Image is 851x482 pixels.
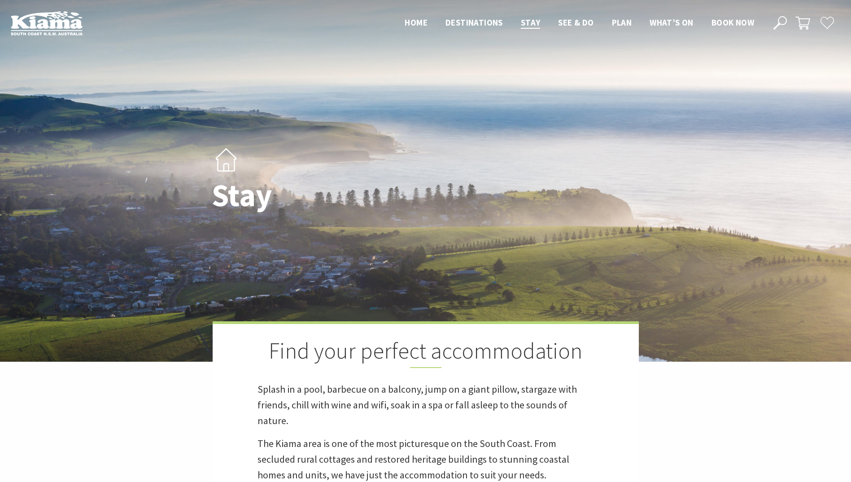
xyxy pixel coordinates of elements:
[650,17,694,28] span: What’s On
[711,17,754,28] span: Book now
[396,16,763,31] nav: Main Menu
[11,11,83,35] img: Kiama Logo
[445,17,503,28] span: Destinations
[257,337,594,368] h2: Find your perfect accommodation
[212,178,465,212] h1: Stay
[405,17,428,28] span: Home
[521,17,541,28] span: Stay
[257,381,594,429] p: Splash in a pool, barbecue on a balcony, jump on a giant pillow, stargaze with friends, chill wit...
[612,17,632,28] span: Plan
[558,17,594,28] span: See & Do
